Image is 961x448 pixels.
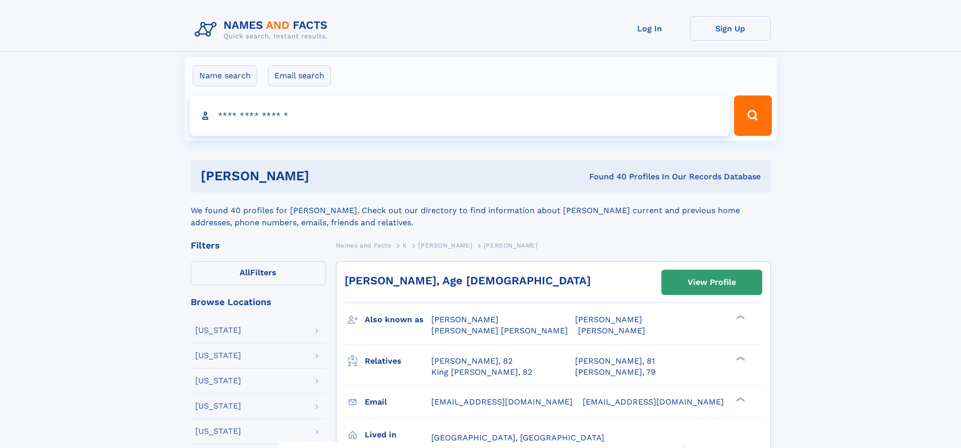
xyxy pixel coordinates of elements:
div: ❯ [733,314,746,321]
a: Names and Facts [336,239,391,252]
span: [PERSON_NAME] [575,315,642,324]
a: [PERSON_NAME], 81 [575,356,655,367]
div: We found 40 profiles for [PERSON_NAME]. Check out our directory to find information about [PERSON... [191,192,771,229]
input: search input [190,95,730,136]
span: [PERSON_NAME] [PERSON_NAME] [431,326,568,335]
label: Name search [193,65,257,86]
div: [US_STATE] [195,402,241,410]
div: ❯ [733,396,746,403]
div: Found 40 Profiles In Our Records Database [449,171,761,182]
span: K [403,242,407,249]
span: [PERSON_NAME] [578,326,645,335]
div: [US_STATE] [195,377,241,385]
a: Sign Up [690,16,771,41]
a: View Profile [662,270,762,294]
a: King [PERSON_NAME], 82 [431,367,532,378]
div: Browse Locations [191,297,326,307]
h3: Email [365,393,431,411]
a: [PERSON_NAME] [418,239,472,252]
span: [PERSON_NAME] [431,315,498,324]
a: Log In [609,16,690,41]
span: [EMAIL_ADDRESS][DOMAIN_NAME] [583,397,724,407]
span: All [240,268,250,277]
a: [PERSON_NAME], 79 [575,367,656,378]
a: K [403,239,407,252]
a: [PERSON_NAME], Age [DEMOGRAPHIC_DATA] [345,274,591,287]
h3: Lived in [365,426,431,443]
label: Email search [268,65,331,86]
label: Filters [191,261,326,285]
img: Logo Names and Facts [191,16,336,43]
span: [GEOGRAPHIC_DATA], [GEOGRAPHIC_DATA] [431,433,604,442]
span: [EMAIL_ADDRESS][DOMAIN_NAME] [431,397,573,407]
div: [US_STATE] [195,352,241,360]
div: [US_STATE] [195,326,241,334]
h3: Relatives [365,353,431,370]
div: Filters [191,241,326,250]
h1: [PERSON_NAME] [201,170,449,182]
div: View Profile [688,271,736,294]
div: ❯ [733,355,746,362]
button: Search Button [734,95,771,136]
span: [PERSON_NAME] [418,242,472,249]
a: [PERSON_NAME], 82 [431,356,513,367]
h3: Also known as [365,311,431,328]
span: [PERSON_NAME] [484,242,538,249]
div: [US_STATE] [195,427,241,435]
